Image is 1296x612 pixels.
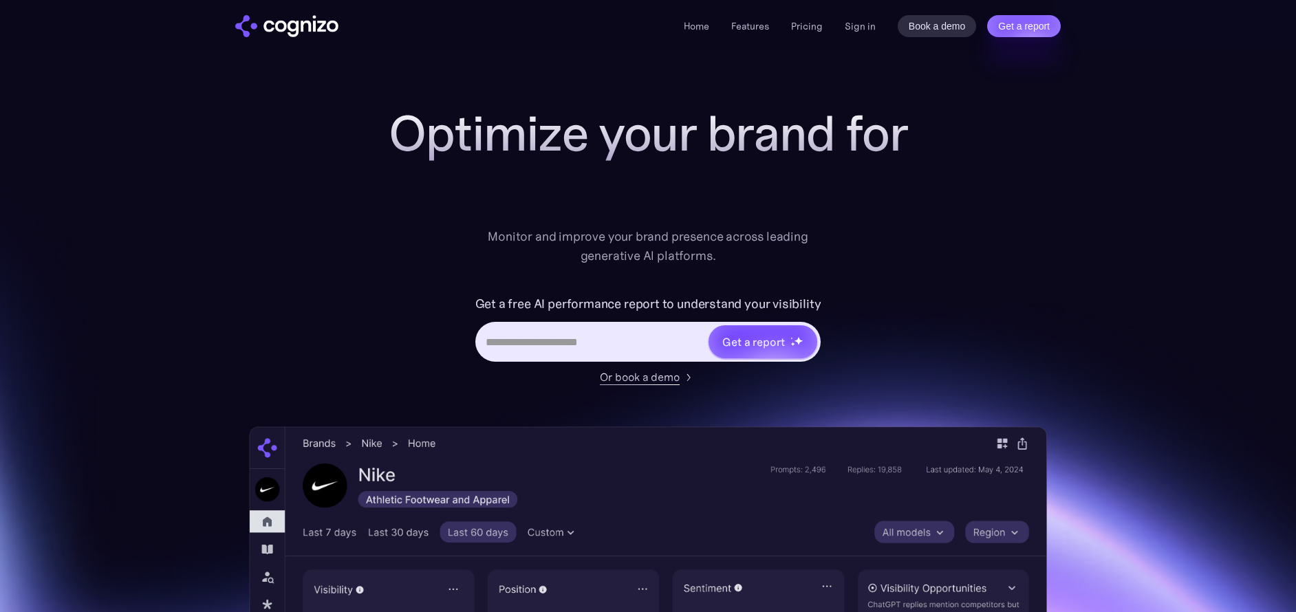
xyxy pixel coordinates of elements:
label: Get a free AI performance report to understand your visibility [475,293,821,315]
div: Get a report [722,334,784,350]
img: star [790,342,795,347]
img: cognizo logo [235,15,338,37]
a: Or book a demo [600,369,696,385]
img: star [790,337,792,339]
div: Or book a demo [600,369,680,385]
a: Get a report [987,15,1061,37]
a: Home [684,20,709,32]
a: Book a demo [898,15,977,37]
a: Features [731,20,769,32]
a: Get a reportstarstarstar [707,324,819,360]
a: Sign in [845,18,876,34]
h1: Optimize your brand for [373,106,923,161]
a: Pricing [791,20,823,32]
img: star [794,336,803,345]
div: Monitor and improve your brand presence across leading generative AI platforms. [479,227,817,265]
